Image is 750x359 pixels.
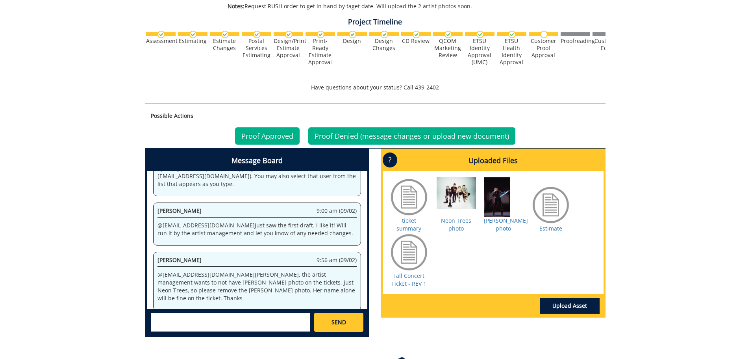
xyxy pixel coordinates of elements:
div: Postal Services Estimating [242,37,271,59]
div: Assessment [146,37,176,45]
div: Design [337,37,367,45]
a: Estimate [539,225,562,232]
div: CD Review [401,37,431,45]
img: checkmark [508,31,516,38]
div: ETSU Health Identity Approval [497,37,526,66]
img: checkmark [253,31,261,38]
a: Neon Trees photo [441,217,471,232]
div: ETSU Identity Approval (UMC) [465,37,494,66]
div: Customer Proof Approval [529,37,558,59]
span: 9:56 am (09/02) [317,256,357,264]
a: Proof Approved [235,127,300,145]
p: ? [383,153,397,167]
img: checkmark [476,31,484,38]
span: SEND [331,318,346,326]
a: Fall Concert Ticket - REV 1 [391,272,426,287]
a: Upload Asset [540,298,600,314]
img: checkmark [285,31,293,38]
span: Notes: [228,2,244,10]
div: Customer Edits [593,37,622,52]
img: checkmark [317,31,324,38]
a: ticket summary [396,217,421,232]
h4: Project Timeline [145,18,606,26]
h4: Message Board [147,151,367,171]
span: [PERSON_NAME] [157,256,202,264]
div: Estimating [178,37,207,45]
img: no [540,31,548,38]
img: checkmark [349,31,356,38]
a: [PERSON_NAME] photo [484,217,528,232]
img: checkmark [189,31,197,38]
span: [PERSON_NAME] [157,207,202,214]
p: Request RUSH order to get in hand by taget date. Will upload the 2 artist photos soon. [228,2,536,10]
p: @ [EMAIL_ADDRESS][DOMAIN_NAME] [PERSON_NAME], the artist management wants to not have [PERSON_NAM... [157,271,357,302]
div: Proofreading [561,37,590,45]
a: Proof Denied (message changes or upload new document) [308,127,515,145]
p: @ [EMAIL_ADDRESS][DOMAIN_NAME] Just saw the first draft. I like it! Will run it by the artist man... [157,221,357,237]
span: 9:00 am (09/02) [317,207,357,215]
h4: Uploaded Files [383,151,604,171]
img: checkmark [444,31,452,38]
a: SEND [314,313,363,332]
div: Design/Print Estimate Approval [274,37,303,59]
div: Design Changes [369,37,399,52]
img: checkmark [157,31,165,38]
img: checkmark [413,31,420,38]
strong: Possible Actions [151,112,193,119]
p: Have questions about your status? Call 439-2402 [145,84,606,91]
div: Estimate Changes [210,37,239,52]
div: QCOM Marketing Review [433,37,463,59]
textarea: messageToSend [151,313,310,332]
img: checkmark [381,31,388,38]
div: Print-Ready Estimate Approval [306,37,335,66]
img: checkmark [221,31,229,38]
